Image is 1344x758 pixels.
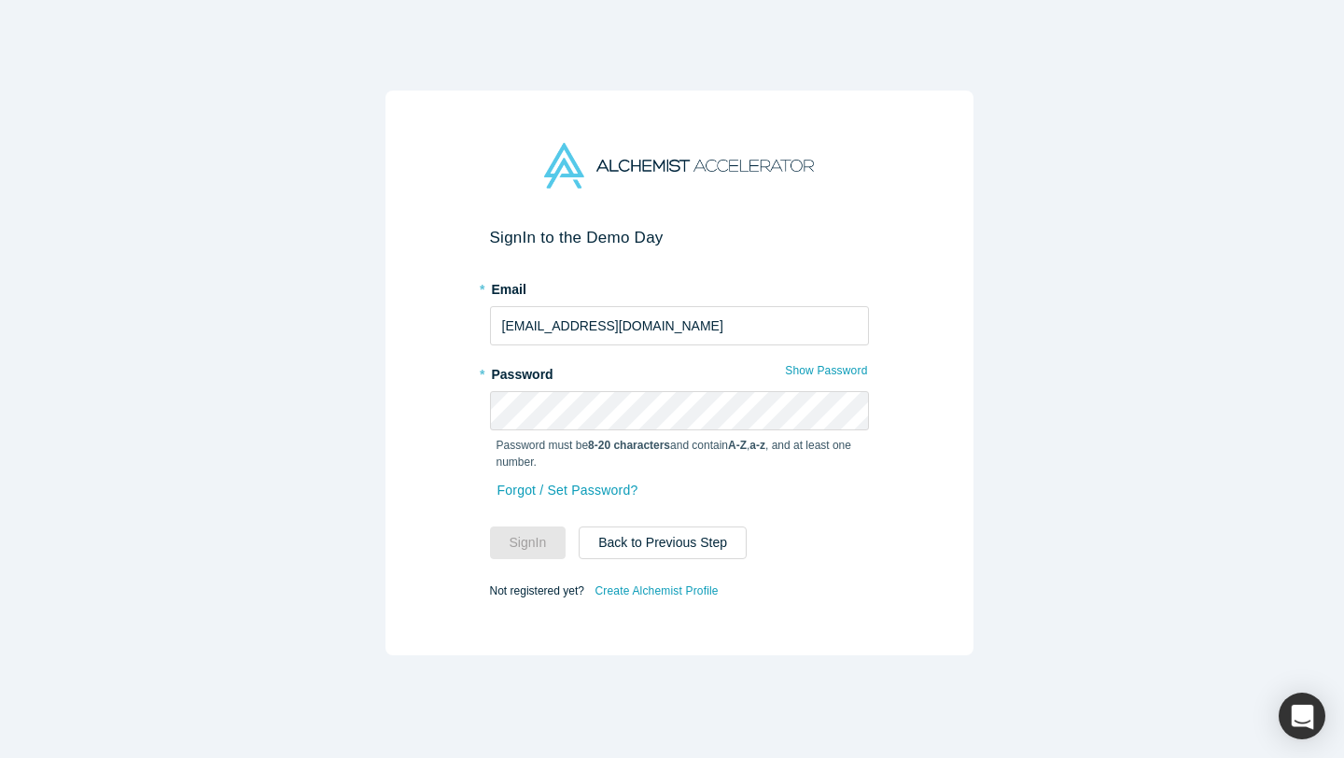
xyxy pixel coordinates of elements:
img: Alchemist Accelerator Logo [544,143,813,189]
button: Back to Previous Step [579,526,747,559]
button: Show Password [784,358,868,383]
p: Password must be and contain , , and at least one number. [497,437,862,470]
strong: a-z [749,439,765,452]
label: Email [490,274,869,300]
strong: A-Z [728,439,747,452]
h2: Sign In to the Demo Day [490,228,869,247]
strong: 8-20 characters [588,439,670,452]
button: SignIn [490,526,567,559]
a: Forgot / Set Password? [497,474,639,507]
a: Create Alchemist Profile [594,579,719,603]
label: Password [490,358,869,385]
span: Not registered yet? [490,584,584,597]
